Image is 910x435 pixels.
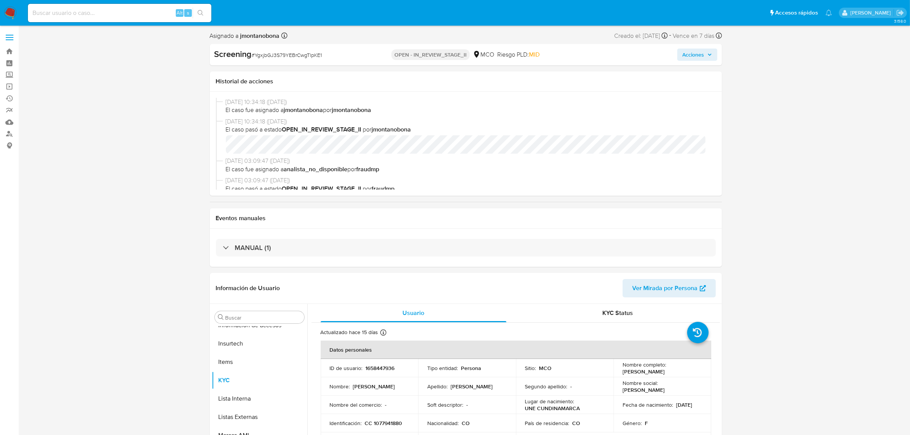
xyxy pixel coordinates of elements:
span: Usuario [402,308,424,317]
p: Fecha de nacimiento : [623,401,673,408]
p: Género : [623,420,642,427]
span: Riesgo PLD: [497,50,540,59]
b: OPEN_IN_REVIEW_STAGE_II [282,125,362,134]
p: Segundo apellido : [525,383,568,390]
button: Items [212,353,307,371]
button: KYC [212,371,307,390]
p: País de residencia : [525,420,569,427]
p: F [645,420,648,427]
p: [PERSON_NAME] [623,368,665,375]
b: jmontanobona [372,125,411,134]
button: Ver Mirada por Persona [623,279,716,297]
span: s [187,9,189,16]
p: - [571,383,572,390]
p: OPEN - IN_REVIEW_STAGE_II [391,49,470,60]
a: Notificaciones [826,10,832,16]
span: # YgxjbGJ3S79YEBrCwgTlpKE1 [252,51,322,59]
b: fraudmp [372,184,395,193]
span: Accesos rápidos [775,9,818,17]
span: Alt [177,9,183,16]
b: Screening [214,48,252,60]
b: jmontanobona [332,106,371,114]
h3: MANUAL (1) [235,243,271,252]
span: Ver Mirada por Persona [633,279,698,297]
b: jmontanobona [284,106,323,114]
p: Persona [461,365,481,372]
button: Acciones [677,49,717,61]
input: Buscar [225,314,301,321]
span: El caso pasó a estado por [226,125,713,134]
p: MCO [539,365,552,372]
span: Vence en 7 días [673,32,714,40]
button: Insurtech [212,334,307,353]
p: Nombre social : [623,380,658,386]
p: Nombre del comercio : [330,401,382,408]
b: analista_no_disponible [284,165,348,174]
div: Creado el: [DATE] [614,31,668,41]
span: [DATE] 10:34:18 ([DATE]) [226,117,713,126]
p: ID de usuario : [330,365,363,372]
h1: Información de Usuario [216,284,280,292]
div: MANUAL (1) [216,239,716,256]
span: Acciones [683,49,704,61]
div: MCO [473,50,494,59]
span: El caso fue asignado a por [226,106,713,114]
p: juan.montanobonaga@mercadolibre.com.co [850,9,894,16]
p: [DATE] [676,401,692,408]
a: Salir [896,9,904,17]
span: KYC Status [602,308,633,317]
p: CC 1077941880 [365,420,402,427]
p: Nombre : [330,383,350,390]
span: MID [529,50,540,59]
p: Nombre completo : [623,361,666,368]
p: 1658447936 [366,365,395,372]
p: Sitio : [525,365,536,372]
span: El caso pasó a estado por [226,185,713,193]
p: Identificación : [330,420,362,427]
button: search-icon [193,8,208,18]
p: [PERSON_NAME] [451,383,493,390]
p: - [385,401,387,408]
p: CO [462,420,470,427]
button: Listas Externas [212,408,307,426]
p: Apellido : [427,383,448,390]
p: UNE CUNDINAMARCA [525,405,580,412]
span: El caso fue asignado a por [226,165,713,174]
p: - [466,401,468,408]
p: [PERSON_NAME] [623,386,665,393]
p: [PERSON_NAME] [353,383,395,390]
span: [DATE] 03:09:47 ([DATE]) [226,157,713,165]
h1: Historial de acciones [216,78,716,85]
p: CO [573,420,581,427]
p: Nacionalidad : [427,420,459,427]
p: Lugar de nacimiento : [525,398,574,405]
input: Buscar usuario o caso... [28,8,211,18]
button: Lista Interna [212,390,307,408]
b: fraudmp [357,165,380,174]
b: OPEN_IN_REVIEW_STAGE_II [282,184,362,193]
b: jmontanobona [239,31,280,40]
p: Actualizado hace 15 días [321,329,378,336]
th: Datos personales [321,341,711,359]
span: [DATE] 10:34:18 ([DATE]) [226,98,713,106]
h1: Eventos manuales [216,214,716,222]
span: [DATE] 03:09:47 ([DATE]) [226,176,713,185]
p: Tipo entidad : [427,365,458,372]
span: Asignado a [210,32,280,40]
p: Soft descriptor : [427,401,463,408]
span: - [669,31,671,41]
button: Buscar [218,314,224,320]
